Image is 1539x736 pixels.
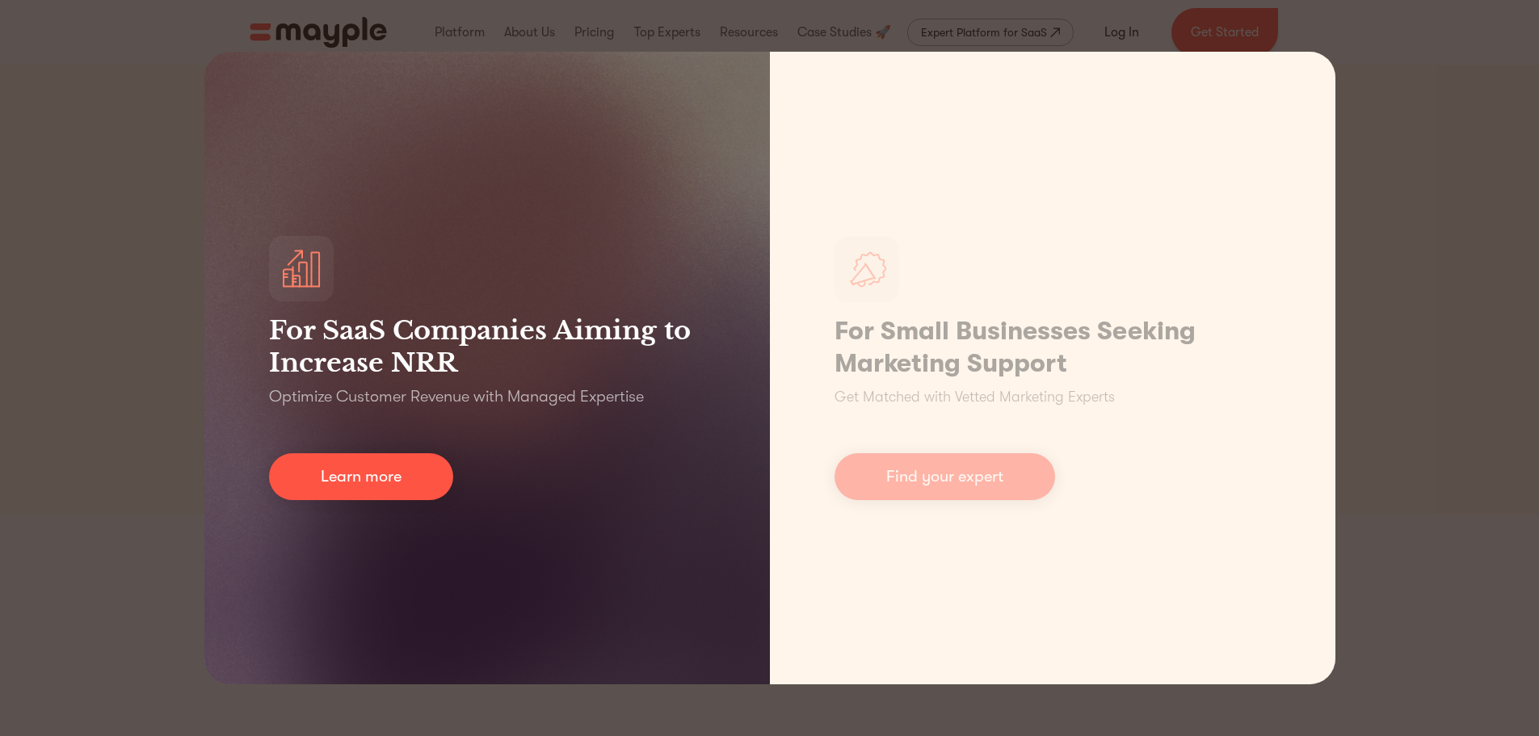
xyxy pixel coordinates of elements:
[269,385,644,408] p: Optimize Customer Revenue with Managed Expertise
[269,453,453,500] a: Learn more
[835,315,1271,380] h1: For Small Businesses Seeking Marketing Support
[835,453,1055,500] a: Find your expert
[269,314,705,379] h3: For SaaS Companies Aiming to Increase NRR
[835,386,1115,408] p: Get Matched with Vetted Marketing Experts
